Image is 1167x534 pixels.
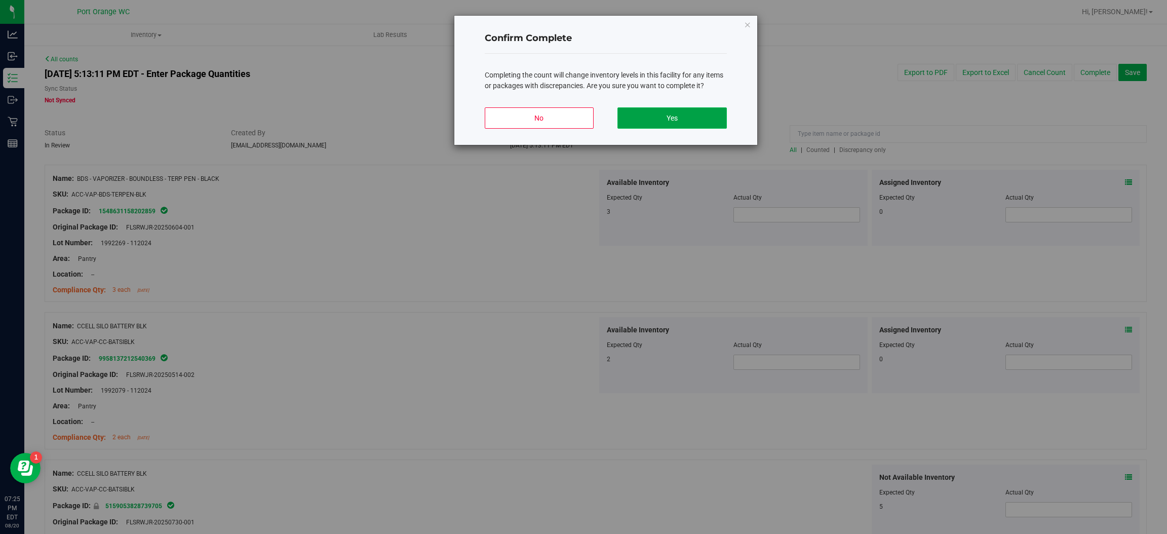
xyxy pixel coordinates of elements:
[617,107,726,129] button: Yes
[485,32,727,45] h4: Confirm Complete
[10,453,41,483] iframe: Resource center
[485,107,594,129] button: No
[485,71,723,90] span: Completing the count will change inventory levels in this facility for any items or packages with...
[30,451,42,464] iframe: Resource center unread badge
